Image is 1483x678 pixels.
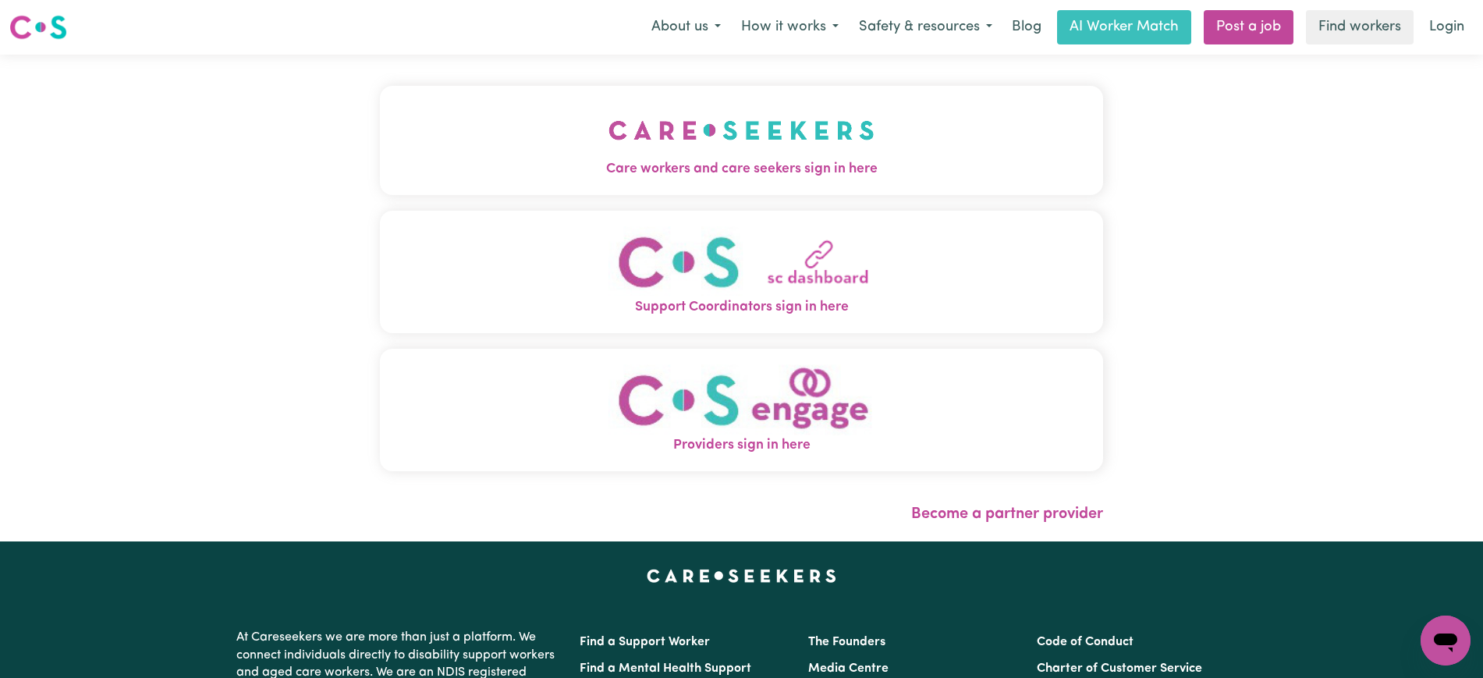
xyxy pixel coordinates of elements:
a: Charter of Customer Service [1037,662,1202,675]
button: Support Coordinators sign in here [380,211,1103,333]
a: Find workers [1306,10,1414,44]
a: Code of Conduct [1037,636,1134,648]
a: Login [1420,10,1474,44]
img: Careseekers logo [9,13,67,41]
a: AI Worker Match [1057,10,1191,44]
button: Care workers and care seekers sign in here [380,86,1103,195]
button: Providers sign in here [380,349,1103,471]
iframe: Button to launch messaging window [1421,616,1471,666]
span: Care workers and care seekers sign in here [380,159,1103,179]
a: Media Centre [808,662,889,675]
span: Providers sign in here [380,435,1103,456]
a: Find a Support Worker [580,636,710,648]
a: Become a partner provider [911,506,1103,522]
button: How it works [731,11,849,44]
a: Blog [1002,10,1051,44]
button: Safety & resources [849,11,1002,44]
button: About us [641,11,731,44]
a: Post a job [1204,10,1293,44]
a: Careseekers logo [9,9,67,45]
span: Support Coordinators sign in here [380,297,1103,318]
a: Careseekers home page [647,570,836,582]
a: The Founders [808,636,885,648]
